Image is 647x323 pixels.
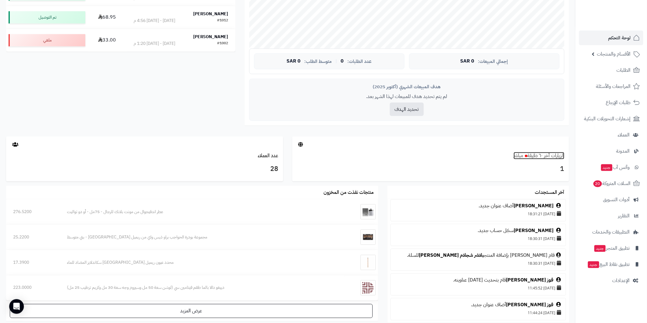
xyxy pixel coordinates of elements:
img: دييغو دالا بالما طقم فيتامين سي (لوشن سعة 50 مل وسيروم وجه سعة 30 مل وكريم ترطيب 25 مل) [360,280,376,296]
a: الزيارات آخر ٦٠ دقيقةمباشر [514,152,564,159]
div: أضاف عنوان جديد. [394,301,563,308]
span: التطبيقات والخدمات [593,228,630,236]
a: عرض المزيد [10,304,373,318]
a: بلاشر شجلام [PERSON_NAME] [419,252,484,259]
a: طلبات الإرجاع [579,95,643,110]
a: [PERSON_NAME] [514,202,553,209]
div: دييغو دالا بالما طقم فيتامين سي (لوشن سعة 50 مل وسيروم وجه سعة 30 مل وكريم ترطيب 25 مل) [67,285,338,291]
div: Open Intercom Messenger [9,299,24,314]
a: فوز [PERSON_NAME] [506,276,553,284]
span: | [336,59,337,64]
span: تطبيق نقاط البيع [587,260,630,269]
div: 223.0000 [13,285,53,291]
a: المدونة [579,144,643,158]
a: فوز [PERSON_NAME] [506,301,553,308]
div: #1002 [217,41,228,47]
a: إشعارات التحويلات البنكية [579,111,643,126]
div: قام [PERSON_NAME] بإضافة المنتج للسلة. [394,252,563,259]
img: logo-2.png [605,16,641,29]
a: تطبيق نقاط البيعجديد [579,257,643,272]
div: تم التوصيل [9,11,85,24]
span: عدد الطلبات: [348,59,372,64]
a: تطبيق المتجرجديد [579,241,643,256]
span: المدونة [616,147,630,155]
a: التقارير [579,209,643,223]
span: المراجعات والأسئلة [596,82,631,91]
div: عطر اندفيجوال من مونت بلانك للرجال - 75مل - أو دو تواليت [67,209,338,215]
div: [DATE] - [DATE] 4:56 م [134,18,175,24]
img: محدد عيون ريميل لندن سكاندلايز المضاد للماء [360,255,376,270]
div: [DATE] 18:30:31 [394,234,563,243]
span: وآتس آب [601,163,630,172]
span: 0 SAR [460,59,475,64]
strong: [PERSON_NAME] [194,11,228,17]
span: العملاء [618,131,630,139]
img: مجموعة بودرة الحواجب براو ذيس واي من ريميل لندن - بني متوسط [360,230,376,245]
div: أضاف عنوان جديد. [394,202,563,209]
h3: آخر المستجدات [535,190,564,195]
div: هدف المبيعات الشهري (أكتوبر 2025) [254,84,560,90]
span: تطبيق المتجر [594,244,630,252]
a: عدد العملاء [258,152,279,159]
p: لم يتم تحديد هدف للمبيعات لهذا الشهر بعد. [254,93,560,100]
span: الإعدادات [612,276,630,285]
a: أدوات التسويق [579,192,643,207]
div: قام بتحديث [DATE] عناوينه. [394,277,563,284]
div: 276.5200 [13,209,53,215]
h3: 28 [11,164,279,174]
span: جديد [601,164,612,171]
div: #1012 [217,18,228,24]
img: عطر اندفيجوال من مونت بلانك للرجال - 75مل - أو دو تواليت [360,204,376,220]
span: السلات المتروكة [593,179,631,188]
div: مجموعة بودرة الحواجب براو ذيس واي من ريميل [GEOGRAPHIC_DATA] - بني متوسط [67,234,338,240]
a: التطبيقات والخدمات [579,225,643,239]
span: التقارير [618,212,630,220]
span: أدوات التسويق [603,195,630,204]
a: المراجعات والأسئلة [579,79,643,94]
span: إشعارات التحويلات البنكية [584,114,631,123]
strong: [PERSON_NAME] [194,34,228,40]
a: العملاء [579,128,643,142]
h3: منتجات نفذت من المخزون [323,190,374,195]
div: ملغي [9,34,85,46]
a: الإعدادات [579,273,643,288]
a: وآتس آبجديد [579,160,643,175]
span: لوحة التحكم [608,34,631,42]
td: 68.95 [88,6,127,29]
div: محدد عيون ريميل [GEOGRAPHIC_DATA] سكاندلايز المضاد للماء [67,259,338,266]
div: [DATE] 11:44:24 [394,308,563,317]
a: [PERSON_NAME] [514,227,553,234]
span: 0 SAR [287,59,301,64]
td: 33.00 [88,29,127,52]
div: [DATE] 18:31:21 [394,209,563,218]
span: إجمالي المبيعات: [478,59,508,64]
span: جديد [588,261,599,268]
span: الأقسام والمنتجات [597,50,631,58]
span: 20 [593,180,602,187]
div: [DATE] 11:45:52 [394,284,563,292]
a: السلات المتروكة20 [579,176,643,191]
h3: 1 [297,164,565,174]
span: الطلبات [617,66,631,74]
span: جديد [594,245,606,252]
div: 17.3900 [13,259,53,266]
span: 0 [341,59,344,64]
div: سجّل حساب جديد. [394,227,563,234]
a: الطلبات [579,63,643,78]
button: تحديد الهدف [390,103,424,116]
span: متوسط الطلب: [305,59,332,64]
span: طلبات الإرجاع [606,98,631,107]
div: [DATE] 18:30:31 [394,259,563,267]
div: [DATE] - [DATE] 1:20 م [134,41,175,47]
a: لوحة التحكم [579,31,643,45]
small: مباشر [514,152,523,159]
div: 25.2200 [13,234,53,240]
